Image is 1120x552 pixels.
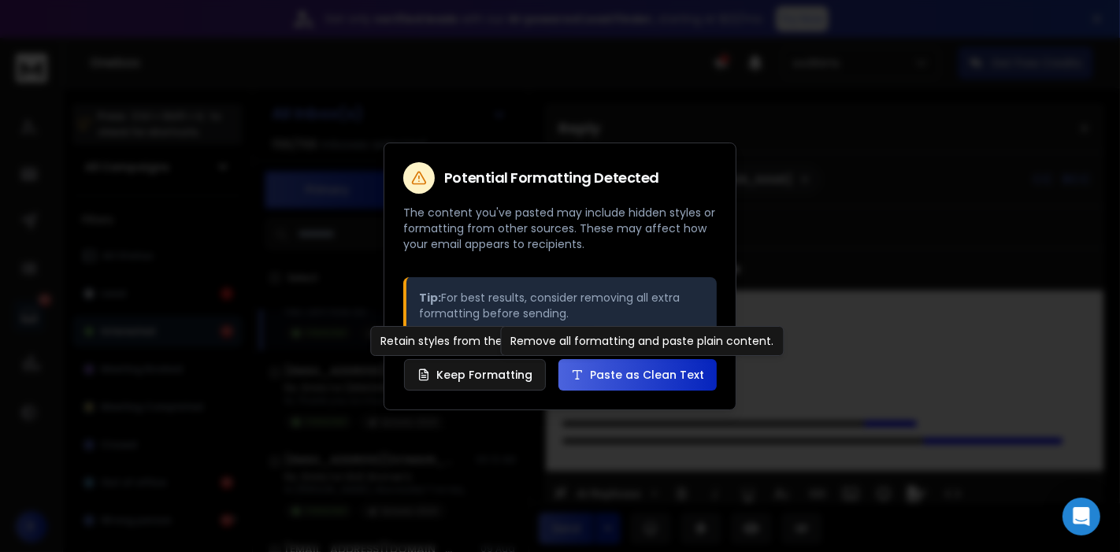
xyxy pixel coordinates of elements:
div: Remove all formatting and paste plain content. [501,326,784,356]
h2: Potential Formatting Detected [444,171,659,185]
button: Keep Formatting [404,359,546,391]
button: Paste as Clean Text [558,359,717,391]
strong: Tip: [419,290,441,306]
div: Open Intercom Messenger [1063,498,1100,535]
div: Retain styles from the original source. [370,326,599,356]
p: For best results, consider removing all extra formatting before sending. [419,290,704,321]
p: The content you've pasted may include hidden styles or formatting from other sources. These may a... [403,205,717,252]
